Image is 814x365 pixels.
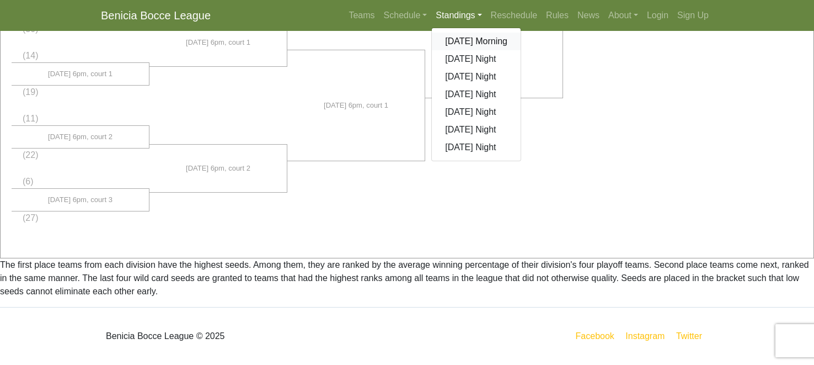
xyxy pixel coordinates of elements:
[431,4,486,27] a: Standings
[48,68,113,80] span: [DATE] 6pm, court 1
[23,114,38,123] span: (11)
[186,163,250,174] span: [DATE] 6pm, court 2
[379,4,432,27] a: Schedule
[344,4,379,27] a: Teams
[432,33,521,50] a: [DATE] Morning
[674,329,711,343] a: Twitter
[186,37,250,48] span: [DATE] 6pm, court 1
[432,50,521,68] a: [DATE] Night
[324,100,388,111] span: [DATE] 6pm, court 1
[432,103,521,121] a: [DATE] Night
[432,68,521,86] a: [DATE] Night
[431,28,521,161] div: Standings
[573,4,604,27] a: News
[604,4,642,27] a: About
[623,329,667,343] a: Instagram
[48,131,113,142] span: [DATE] 6pm, court 2
[23,177,34,186] span: (6)
[23,150,38,160] span: (22)
[673,4,713,27] a: Sign Up
[542,4,573,27] a: Rules
[642,4,673,27] a: Login
[93,316,407,356] div: Benicia Bocce League © 2025
[101,4,211,27] a: Benicia Bocce League
[574,329,617,343] a: Facebook
[432,121,521,139] a: [DATE] Night
[432,86,521,103] a: [DATE] Night
[432,139,521,156] a: [DATE] Night
[23,213,38,223] span: (27)
[486,4,542,27] a: Reschedule
[48,194,113,205] span: [DATE] 6pm, court 3
[23,87,38,97] span: (19)
[23,51,38,60] span: (14)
